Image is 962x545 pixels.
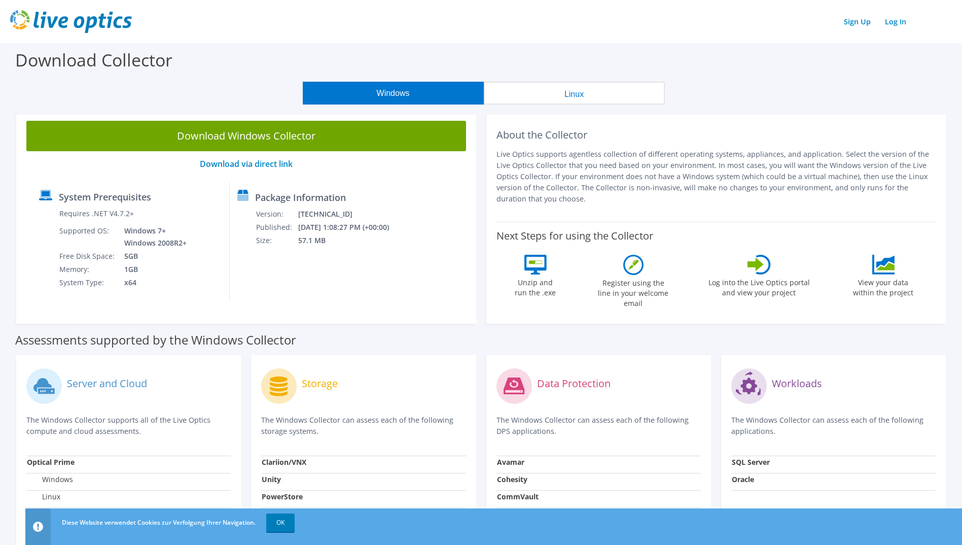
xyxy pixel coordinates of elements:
[262,492,303,501] strong: PowerStore
[298,234,403,247] td: 57.1 MB
[772,379,822,389] label: Workloads
[262,457,306,467] strong: Clariion/VNX
[59,263,117,276] td: Memory:
[117,263,189,276] td: 1GB
[880,14,911,29] a: Log In
[256,234,298,247] td: Size:
[497,474,527,484] strong: Cohesity
[266,514,295,532] a: OK
[496,129,936,141] h2: About the Collector
[484,82,665,105] button: Linux
[302,379,338,389] label: Storage
[26,415,231,437] p: The Windows Collector supports all of the Live Optics compute and cloud assessments.
[67,379,147,389] label: Server and Cloud
[200,158,293,169] a: Download via direct link
[15,48,172,72] label: Download Collector
[298,208,403,221] td: [TECHNICAL_ID]
[496,415,701,437] p: The Windows Collector can assess each of the following DPS applications.
[303,82,484,105] button: Windows
[732,457,770,467] strong: SQL Server
[731,415,936,437] p: The Windows Collector can assess each of the following applications.
[59,250,117,263] td: Free Disk Space:
[27,474,73,485] label: Windows
[59,276,117,289] td: System Type:
[256,208,298,221] td: Version:
[497,457,524,467] strong: Avamar
[847,275,920,298] label: View your data within the project
[117,250,189,263] td: 5GB
[256,221,298,234] td: Published:
[298,221,403,234] td: [DATE] 1:08:27 PM (+00:00)
[595,275,671,309] label: Register using the line in your welcome email
[497,492,539,501] strong: CommVault
[27,457,75,467] strong: Optical Prime
[59,209,134,219] label: Requires .NET V4.7.2+
[117,276,189,289] td: x64
[62,518,256,527] span: Diese Website verwendet Cookies zur Verfolgung Ihrer Navigation.
[26,121,466,151] a: Download Windows Collector
[255,192,346,202] label: Package Information
[262,474,281,484] strong: Unity
[537,379,611,389] label: Data Protection
[732,474,754,484] strong: Oracle
[496,149,936,205] p: Live Optics supports agentless collection of different operating systems, appliances, and applica...
[59,224,117,250] td: Supported OS:
[512,275,559,298] label: Unzip and run the .exe
[261,415,466,437] p: The Windows Collector can assess each of the following storage systems.
[496,230,653,242] label: Next Steps for using the Collector
[15,335,296,345] label: Assessments supported by the Windows Collector
[117,224,189,250] td: Windows 7+ Windows 2008R2+
[10,10,132,33] img: live_optics_svg.svg
[27,492,60,502] label: Linux
[708,275,810,298] label: Log into the Live Optics portal and view your project
[839,14,876,29] a: Sign Up
[59,192,151,202] label: System Prerequisites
